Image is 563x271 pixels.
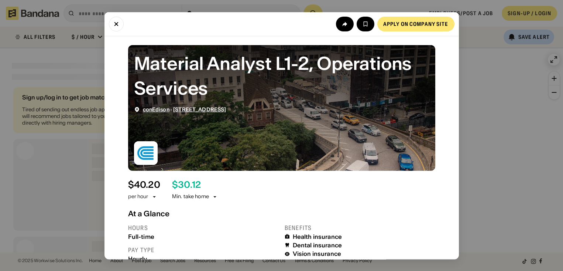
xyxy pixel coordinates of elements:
[109,16,124,31] button: Close
[143,106,226,112] div: ·
[128,255,279,262] div: Hourly
[293,241,342,248] div: Dental insurance
[128,233,279,240] div: Full-time
[128,246,279,254] div: Pay type
[172,193,218,200] div: Min. take home
[134,51,429,100] div: Material Analyst L1-2, Operations Services
[128,179,160,190] div: $ 40.20
[128,209,435,218] div: At a Glance
[285,224,435,231] div: Benefits
[293,259,330,266] div: 401k options
[128,224,279,231] div: Hours
[383,21,449,26] div: Apply on company site
[172,179,201,190] div: $ 30.12
[128,193,148,200] div: per hour
[293,250,341,257] div: Vision insurance
[134,141,158,165] img: conEdison logo
[293,233,342,240] div: Health insurance
[143,106,169,112] a: conEdison
[173,106,226,112] a: [STREET_ADDRESS]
